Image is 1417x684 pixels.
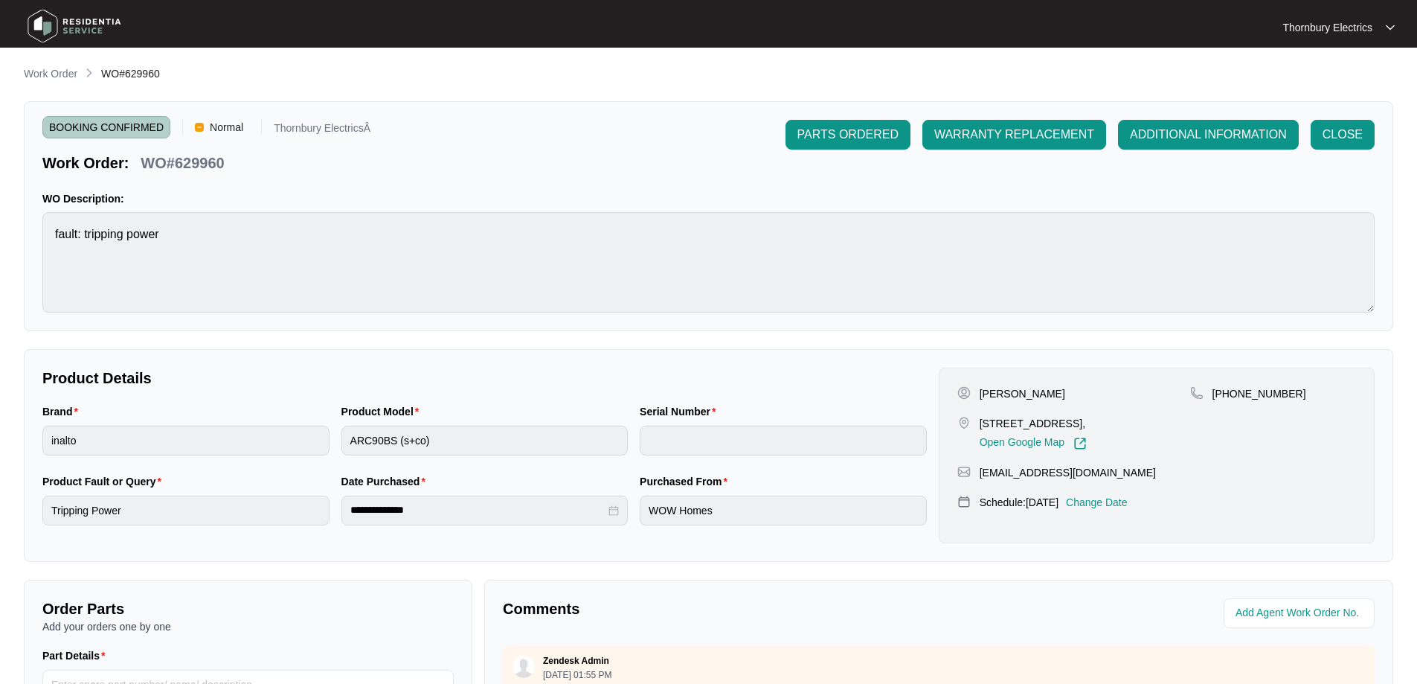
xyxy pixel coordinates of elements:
p: Thornbury Electrics [1282,20,1372,35]
label: Purchased From [640,474,733,489]
img: dropdown arrow [1386,24,1395,31]
p: Work Order [24,66,77,81]
span: Normal [204,116,249,138]
input: Brand [42,426,330,456]
input: Purchased From [640,496,927,525]
img: user-pin [957,386,971,400]
label: Serial Number [640,404,722,419]
label: Product Model [341,404,425,419]
span: WARRANTY REPLACEMENT [934,126,1094,144]
p: Comments [503,598,928,619]
img: map-pin [1190,386,1204,400]
p: [PHONE_NUMBER] [1212,386,1306,401]
img: chevron-right [83,67,95,79]
span: WO#629960 [101,68,160,80]
input: Date Purchased [350,502,606,518]
p: Change Date [1066,495,1128,510]
label: Product Fault or Query [42,474,167,489]
img: Link-External [1073,437,1087,450]
p: [EMAIL_ADDRESS][DOMAIN_NAME] [980,465,1156,480]
img: Vercel Logo [195,123,204,132]
img: map-pin [957,416,971,429]
p: Thornbury ElectricsÂ [274,123,370,138]
p: Add your orders one by one [42,619,454,634]
button: WARRANTY REPLACEMENT [922,120,1106,150]
p: [DATE] 01:55 PM [543,671,611,680]
input: Serial Number [640,426,927,456]
span: BOOKING CONFIRMED [42,116,170,138]
label: Brand [42,404,84,419]
span: PARTS ORDERED [797,126,899,144]
img: map-pin [957,465,971,479]
button: PARTS ORDERED [785,120,910,150]
p: Product Details [42,368,927,389]
a: Open Google Map [980,437,1087,450]
textarea: fault: tripping power [42,212,1375,313]
p: Order Parts [42,598,454,619]
button: ADDITIONAL INFORMATION [1118,120,1299,150]
img: user.svg [513,656,535,678]
p: [STREET_ADDRESS], [980,416,1087,431]
input: Product Fault or Query [42,496,330,525]
p: [PERSON_NAME] [980,386,1065,401]
p: Work Order: [42,153,129,173]
p: WO#629960 [141,153,224,173]
span: ADDITIONAL INFORMATION [1130,126,1287,144]
p: WO Description: [42,191,1375,206]
input: Add Agent Work Order No. [1236,604,1366,622]
p: Zendesk Admin [543,655,609,667]
span: CLOSE [1323,126,1363,144]
input: Product Model [341,426,629,456]
button: CLOSE [1311,120,1375,150]
p: Schedule: [DATE] [980,495,1058,510]
a: Work Order [21,66,80,83]
img: map-pin [957,495,971,508]
label: Date Purchased [341,474,431,489]
img: residentia service logo [22,4,126,48]
label: Part Details [42,648,112,663]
